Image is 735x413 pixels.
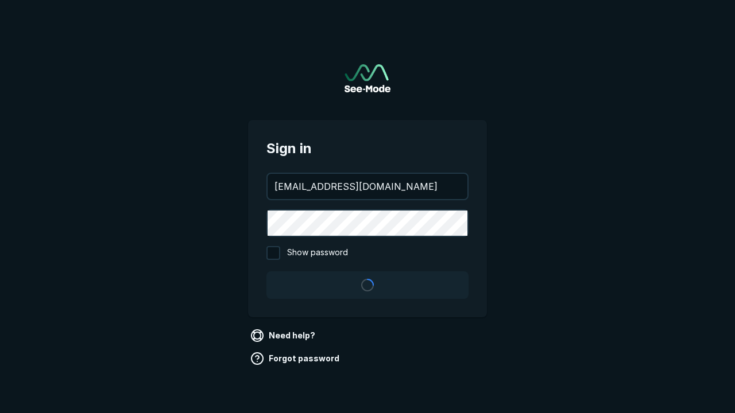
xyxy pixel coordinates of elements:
input: your@email.com [268,174,467,199]
a: Need help? [248,326,320,345]
img: See-Mode Logo [345,64,390,92]
a: Forgot password [248,349,344,368]
a: Go to sign in [345,64,390,92]
span: Sign in [266,138,469,159]
span: Show password [287,246,348,260]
